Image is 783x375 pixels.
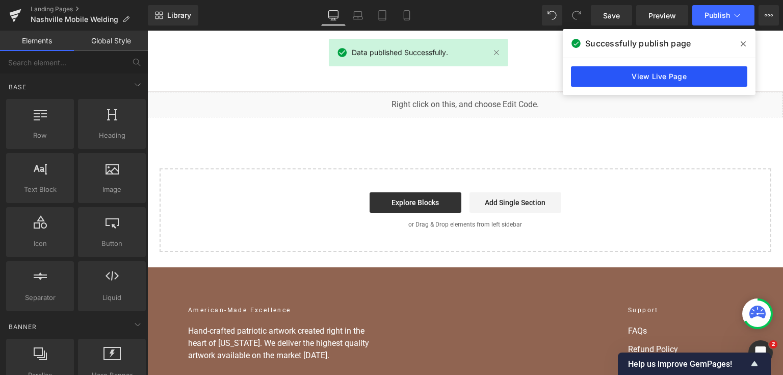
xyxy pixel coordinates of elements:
[481,275,595,284] h2: Support
[603,10,620,21] span: Save
[9,238,71,249] span: Icon
[370,5,395,26] a: Tablet
[31,15,118,23] span: Nashville Mobile Welding
[9,292,71,303] span: Separator
[9,130,71,141] span: Row
[81,238,143,249] span: Button
[585,37,691,49] span: Successfully publish page
[648,10,676,21] span: Preview
[748,340,773,365] iframe: Intercom live chat
[481,331,595,343] a: Privacy Policy
[769,340,777,348] span: 2
[395,5,419,26] a: Mobile
[81,292,143,303] span: Liquid
[566,5,587,26] button: Redo
[8,322,38,332] span: Banner
[9,184,71,195] span: Text Block
[322,162,414,182] a: Add Single Section
[321,5,346,26] a: Desktop
[74,31,148,51] a: Global Style
[628,358,761,370] button: Show survey - Help us improve GemPages!
[41,294,234,331] p: Hand-crafted patriotic artwork created right in the heart of [US_STATE]. We deliver the highest q...
[352,47,448,58] span: Data published Successfully.
[222,162,314,182] a: Explore Blocks
[31,5,148,13] a: Landing Pages
[167,11,191,20] span: Library
[571,66,747,87] a: View Live Page
[41,275,234,284] h2: American-Made Excellence
[81,130,143,141] span: Heading
[148,5,198,26] a: New Library
[346,5,370,26] a: Laptop
[481,294,595,307] a: FAQs
[628,359,748,369] span: Help us improve GemPages!
[81,184,143,195] span: Image
[704,11,730,19] span: Publish
[759,5,779,26] button: More
[636,5,688,26] a: Preview
[481,313,595,325] a: Refund Policy
[29,190,608,197] p: or Drag & Drop elements from left sidebar
[542,5,562,26] button: Undo
[8,82,28,92] span: Base
[692,5,754,26] button: Publish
